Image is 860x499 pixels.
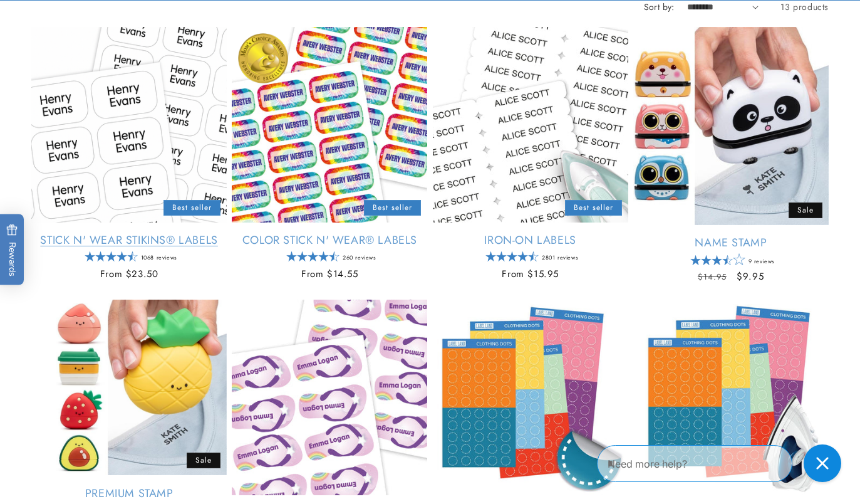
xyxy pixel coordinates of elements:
a: Iron-On Labels [433,233,628,248]
span: 13 products [780,1,829,13]
a: Stick N' Wear Stikins® Labels [31,233,227,248]
iframe: Gorgias Floating Chat [597,440,847,486]
span: Rewards [6,224,18,276]
label: Sort by: [644,1,675,13]
a: Color Stick N' Wear® Labels [232,233,427,248]
iframe: Sign Up via Text for Offers [10,399,159,436]
a: Name Stamp [633,236,829,250]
